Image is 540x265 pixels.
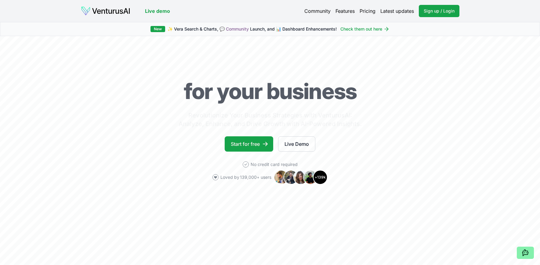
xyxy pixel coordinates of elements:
span: ✨ Vera Search & Charts, 💬 Launch, and 📊 Dashboard Enhancements! [168,26,337,32]
div: New [150,26,165,32]
a: Start for free [225,136,273,152]
span: Sign up / Login [424,8,455,14]
a: Check them out here [340,26,390,32]
img: Avatar 1 [274,170,288,185]
a: Features [335,7,355,15]
img: Avatar 3 [293,170,308,185]
a: Community [304,7,331,15]
img: logo [81,6,130,16]
a: Latest updates [380,7,414,15]
img: Avatar 2 [284,170,298,185]
a: Live Demo [278,136,315,152]
a: Sign up / Login [419,5,459,17]
img: Avatar 4 [303,170,318,185]
a: Live demo [145,7,170,15]
a: Pricing [360,7,375,15]
a: Community [226,26,249,31]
